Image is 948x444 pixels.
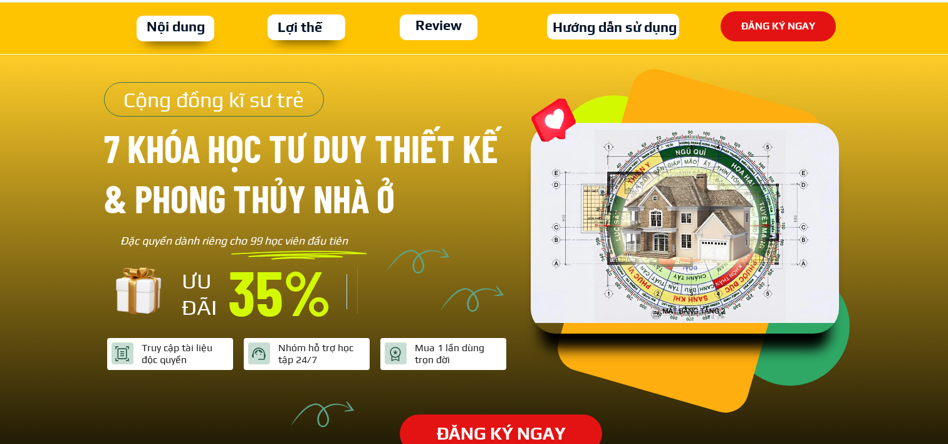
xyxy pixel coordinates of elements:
p: ĐĂNG KÝ NGAY [719,11,836,42]
div: Truy cập tài liệu độc quyền [142,342,229,366]
h3: 7 khóa học tư duy thiết kế & phong thủy nhà ở [104,123,523,223]
span: Cộng đồng kĩ sư trẻ [123,87,304,112]
div: Mua 1 lần dùng trọn đời [415,342,503,366]
h3: ƯU ĐÃI [182,268,225,320]
h3: Hướng dẫn sử dụng [547,16,683,38]
h3: Lợi thế [273,16,326,38]
div: Nhóm hỗ trợ học tập 24/7 [278,342,366,366]
h3: 35% [228,260,335,322]
h3: Nội dung [145,16,207,38]
div: Đặc quyền dành riêng cho 99 học viên đầu tiên [120,232,371,250]
h3: Review [410,14,467,36]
